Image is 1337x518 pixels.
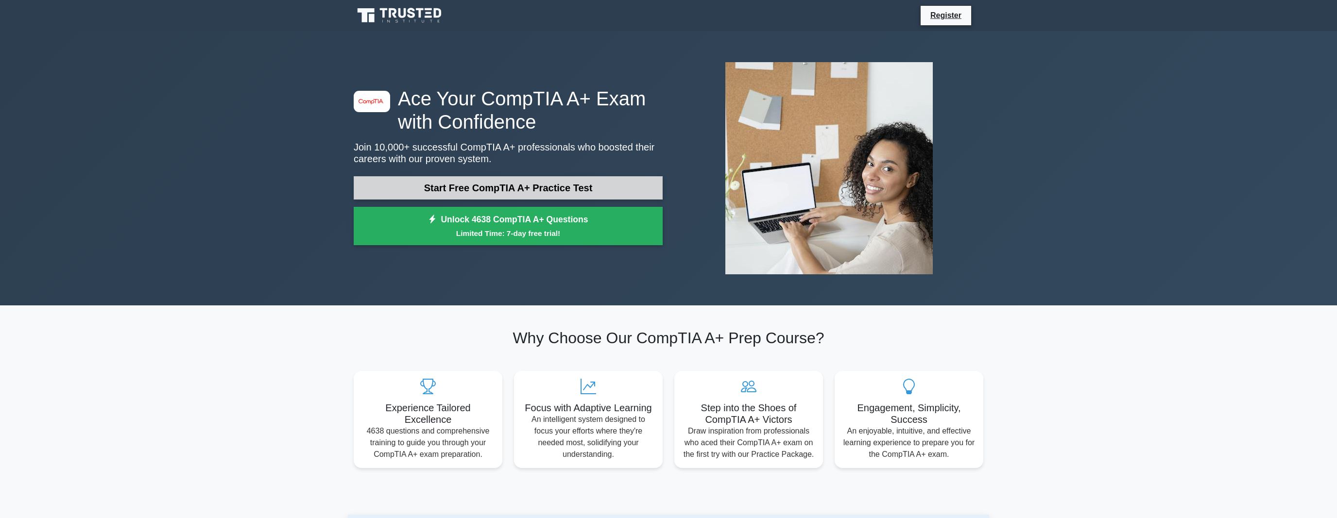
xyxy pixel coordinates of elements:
[522,414,655,460] p: An intelligent system designed to focus your efforts where they're needed most, solidifying your ...
[842,425,976,460] p: An enjoyable, intuitive, and effective learning experience to prepare you for the CompTIA A+ exam.
[682,402,815,425] h5: Step into the Shoes of CompTIA A+ Victors
[354,207,663,246] a: Unlock 4638 CompTIA A+ QuestionsLimited Time: 7-day free trial!
[361,425,495,460] p: 4638 questions and comprehensive training to guide you through your CompTIA A+ exam preparation.
[354,87,663,134] h1: Ace Your CompTIA A+ Exam with Confidence
[366,228,651,239] small: Limited Time: 7-day free trial!
[925,9,967,21] a: Register
[682,425,815,460] p: Draw inspiration from professionals who aced their CompTIA A+ exam on the first try with our Prac...
[522,402,655,414] h5: Focus with Adaptive Learning
[361,402,495,425] h5: Experience Tailored Excellence
[354,329,983,347] h2: Why Choose Our CompTIA A+ Prep Course?
[354,176,663,200] a: Start Free CompTIA A+ Practice Test
[842,402,976,425] h5: Engagement, Simplicity, Success
[354,141,663,165] p: Join 10,000+ successful CompTIA A+ professionals who boosted their careers with our proven system.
